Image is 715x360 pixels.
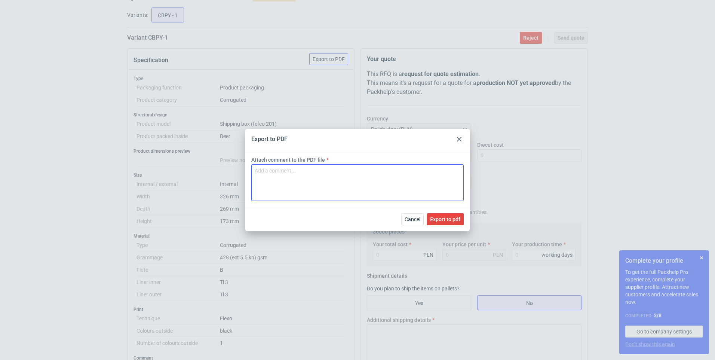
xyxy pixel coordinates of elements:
[405,217,420,222] span: Cancel
[251,156,325,164] label: Attach comment to the PDF file
[251,135,288,143] div: Export to PDF
[401,213,424,225] button: Cancel
[430,217,460,222] span: Export to pdf
[427,213,464,225] button: Export to pdf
